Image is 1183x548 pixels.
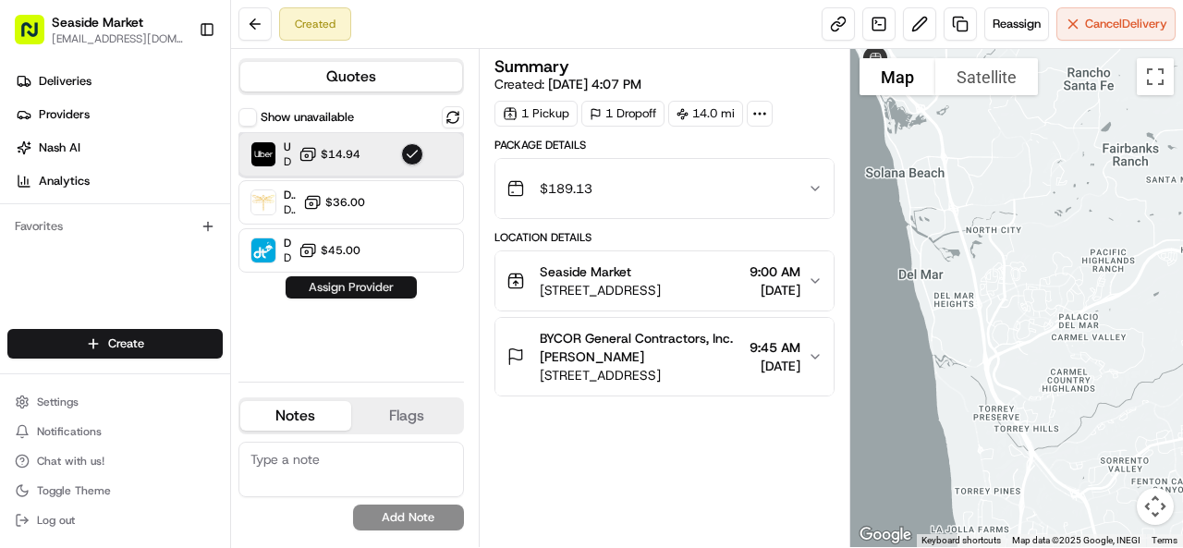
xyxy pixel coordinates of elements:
span: Create [108,335,144,352]
span: Dropoff ETA 2 days [284,154,291,169]
button: Toggle fullscreen view [1137,58,1174,95]
button: $36.00 [303,193,365,212]
span: Toggle Theme [37,483,111,498]
div: Favorites [7,212,223,241]
a: Analytics [7,166,230,196]
div: 💻 [156,269,171,284]
div: 14.0 mi [668,101,743,127]
span: $189.13 [540,179,592,198]
a: Providers [7,100,230,129]
button: [EMAIL_ADDRESS][DOMAIN_NAME] [52,31,184,46]
button: Map camera controls [1137,488,1174,525]
button: Chat with us! [7,448,223,474]
a: 📗Knowledge Base [11,260,149,293]
button: CancelDelivery [1056,7,1176,41]
a: Powered byPylon [130,311,224,326]
a: Deliveries [7,67,230,96]
div: 📗 [18,269,33,284]
span: [STREET_ADDRESS] [540,281,661,299]
img: Dragonfly (Catering Onfleet) [251,190,275,214]
input: Clear [48,118,305,138]
span: DeliverThat [284,236,291,250]
h3: Summary [494,58,569,75]
span: [DATE] [750,281,800,299]
button: Keyboard shortcuts [921,534,1001,547]
button: Create [7,329,223,359]
button: Seaside Market[STREET_ADDRESS]9:00 AM[DATE] [495,251,834,311]
span: Dropoff ETA - [284,250,291,265]
span: Deliveries [39,73,91,90]
img: Nash [18,18,55,55]
span: Log out [37,513,75,528]
a: Open this area in Google Maps (opens a new window) [855,523,916,547]
span: API Documentation [175,267,297,286]
span: Analytics [39,173,90,189]
span: Seaside Market [540,262,631,281]
label: Show unavailable [261,109,354,126]
span: 9:45 AM [750,338,800,357]
span: Knowledge Base [37,267,141,286]
span: Reassign [993,16,1041,32]
span: Cancel Delivery [1085,16,1167,32]
button: $14.94 [299,145,360,164]
span: Settings [37,395,79,409]
span: Uber [284,140,291,154]
button: Assign Provider [286,276,417,298]
a: Nash AI [7,133,230,163]
button: Notes [240,401,351,431]
div: 1 Pickup [494,101,578,127]
span: [DATE] [750,357,800,375]
span: BYCOR General Contractors, Inc. [PERSON_NAME] [540,329,742,366]
span: $14.94 [321,147,360,162]
span: [STREET_ADDRESS] [540,366,742,384]
img: DeliverThat [251,238,275,262]
button: Seaside Market[EMAIL_ADDRESS][DOMAIN_NAME] [7,7,191,52]
button: Reassign [984,7,1049,41]
span: Dragonfly (Catering Onfleet) [284,188,296,202]
span: Chat with us! [37,454,104,469]
span: Created: [494,75,641,93]
div: Start new chat [63,176,303,194]
a: 💻API Documentation [149,260,304,293]
button: Settings [7,389,223,415]
span: Pylon [184,312,224,326]
img: Google [855,523,916,547]
button: Log out [7,507,223,533]
button: $45.00 [299,241,360,260]
img: 1736555255976-a54dd68f-1ca7-489b-9aae-adbdc363a1c4 [18,176,52,209]
p: Welcome 👋 [18,73,336,103]
span: $45.00 [321,243,360,258]
div: We're available if you need us! [63,194,234,209]
img: Uber [251,142,275,166]
button: $189.13 [495,159,834,218]
button: Start new chat [314,181,336,203]
button: Show street map [860,58,935,95]
div: 1 Dropoff [581,101,665,127]
span: Map data ©2025 Google, INEGI [1012,535,1140,545]
span: Nash AI [39,140,80,156]
span: Providers [39,106,90,123]
button: Notifications [7,419,223,444]
span: [DATE] 4:07 PM [548,76,641,92]
button: BYCOR General Contractors, Inc. [PERSON_NAME][STREET_ADDRESS]9:45 AM[DATE] [495,318,834,396]
button: Quotes [240,62,462,91]
span: 9:00 AM [750,262,800,281]
span: Dropoff ETA - [284,202,296,217]
div: Location Details [494,230,835,245]
span: Notifications [37,424,102,439]
a: Terms (opens in new tab) [1152,535,1177,545]
span: $36.00 [325,195,365,210]
button: Toggle Theme [7,478,223,504]
button: Seaside Market [52,13,143,31]
button: Flags [351,401,462,431]
button: Show satellite imagery [935,58,1038,95]
div: Package Details [494,138,835,152]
